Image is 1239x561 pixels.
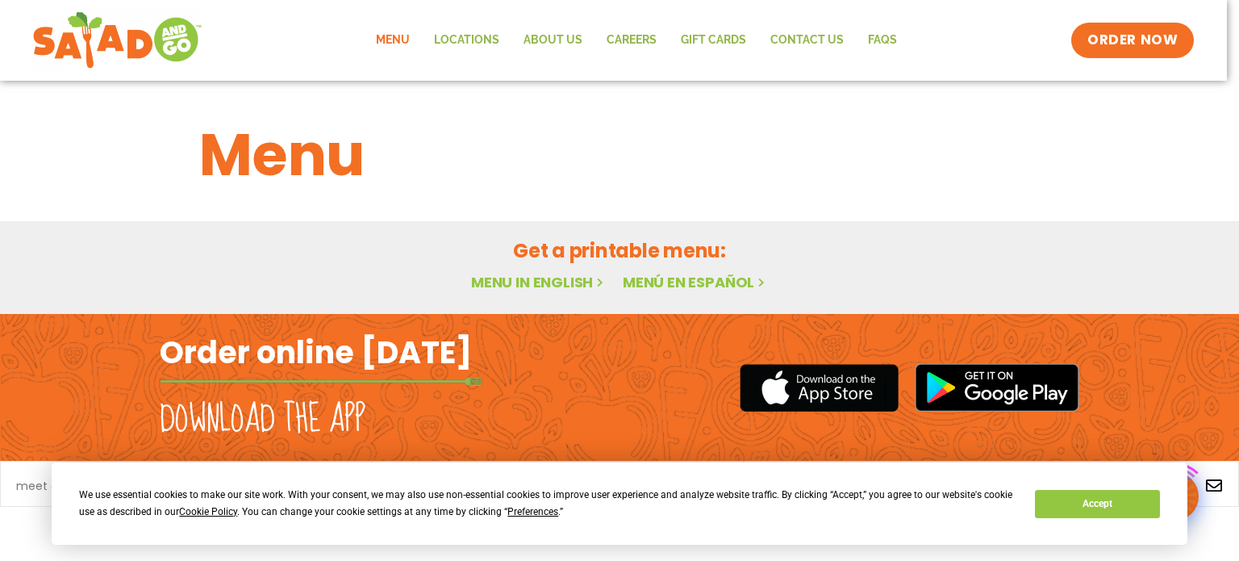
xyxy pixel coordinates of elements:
a: Careers [594,22,669,59]
img: appstore [740,362,899,414]
h1: Menu [199,111,1040,199]
div: Cookie Consent Prompt [52,463,1187,545]
a: About Us [511,22,594,59]
span: Preferences [507,506,558,517]
a: Locations [422,22,511,59]
div: We use essential cookies to make our site work. With your consent, we may also use non-essential ... [79,487,1016,521]
a: meet chef [PERSON_NAME] [16,480,169,492]
a: Menú en español [623,272,768,292]
span: Cookie Policy [179,506,237,517]
a: Menu in English [471,272,607,292]
img: fork [160,377,482,386]
img: google_play [915,363,1079,412]
h2: Order online [DATE] [160,333,472,372]
img: new-SAG-logo-768×292 [32,8,202,73]
h2: Get a printable menu: [199,237,1040,265]
span: ORDER NOW [1087,31,1178,50]
button: Accept [1035,490,1159,518]
a: FAQs [856,22,909,59]
a: GIFT CARDS [669,22,758,59]
a: Menu [364,22,422,59]
h2: Download the app [160,397,365,442]
nav: Menu [364,22,909,59]
a: ORDER NOW [1071,23,1194,58]
a: Contact Us [758,22,856,59]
